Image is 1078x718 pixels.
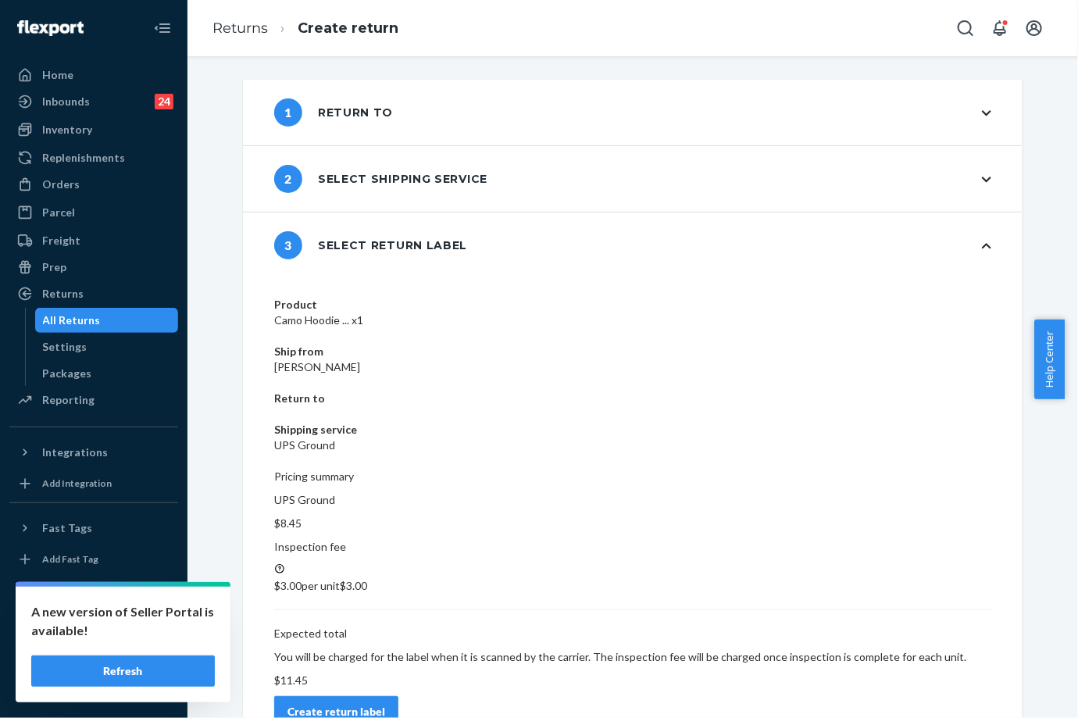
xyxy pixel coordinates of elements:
button: Integrations [9,440,178,465]
button: Open notifications [984,13,1016,44]
div: Reporting [42,392,95,408]
span: $3.00 per unit [274,579,340,592]
span: 3 [274,231,302,259]
img: Flexport logo [17,20,84,36]
p: $8.45 [274,516,991,531]
div: Fast Tags [42,520,92,536]
a: Inventory [9,117,178,142]
p: UPS Ground [274,492,991,508]
div: Select return label [274,231,467,259]
a: Freight [9,228,178,253]
span: 1 [274,98,302,127]
div: Replenishments [42,150,125,166]
button: Open account menu [1019,13,1050,44]
div: Select shipping service [274,165,487,193]
div: 24 [155,94,173,109]
div: Integrations [42,445,108,460]
dt: Product [274,297,991,313]
dd: UPS Ground [274,438,991,453]
button: Give Feedback [9,674,178,699]
a: Packages [35,361,179,386]
span: 2 [274,165,302,193]
div: Settings [43,339,87,355]
a: Replenishments [9,145,178,170]
a: Returns [212,20,268,37]
a: Home [9,63,178,88]
a: Create return [298,20,398,37]
p: $3.00 [274,578,991,594]
a: Help Center [9,648,178,673]
p: $11.45 [274,673,991,688]
a: Orders [9,172,178,197]
a: All Returns [35,308,179,333]
dd: Camo Hoodie ... x1 [274,313,991,328]
div: Inventory [42,122,92,138]
dt: Shipping service [274,422,991,438]
a: Parcel [9,200,178,225]
a: Settings [9,595,178,620]
p: A new version of Seller Portal is available! [31,602,215,640]
a: Returns [9,281,178,306]
a: Add Fast Tag [9,547,178,572]
div: Prep [42,259,66,275]
div: Freight [42,233,80,248]
div: Add Fast Tag [42,552,98,566]
div: Orders [42,177,80,192]
a: Inbounds24 [9,89,178,114]
p: Pricing summary [274,469,991,484]
p: Inspection fee [274,539,991,555]
div: Packages [43,366,92,381]
div: All Returns [43,313,101,328]
ol: breadcrumbs [200,5,411,52]
button: Fast Tags [9,516,178,541]
a: Talk to Support [9,621,178,646]
a: Reporting [9,388,178,413]
div: Return to [274,98,393,127]
div: Add Integration [42,477,112,490]
p: You will be charged for the label when it is scanned by the carrier. The inspection fee will be c... [274,649,991,665]
a: Prep [9,255,178,280]
dt: Return to [274,391,991,406]
div: Home [42,67,73,83]
a: Add Integration [9,471,178,496]
div: Inbounds [42,94,90,109]
div: Returns [42,286,84,302]
button: Help Center [1034,320,1065,399]
button: Close Navigation [147,13,178,44]
dt: Ship from [274,344,991,359]
dd: [PERSON_NAME] [274,359,991,375]
a: Settings [35,334,179,359]
button: Open Search Box [950,13,981,44]
div: Parcel [42,205,75,220]
button: Refresh [31,655,215,687]
p: Expected total [274,626,991,641]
